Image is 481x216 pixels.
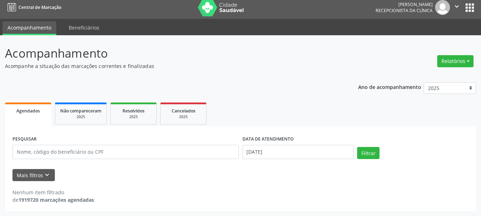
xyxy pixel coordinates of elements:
[5,62,335,70] p: Acompanhe a situação das marcações correntes e finalizadas
[242,134,294,145] label: DATA DE ATENDIMENTO
[357,147,380,159] button: Filtrar
[12,169,55,181] button: Mais filtroskeyboard_arrow_down
[437,55,474,67] button: Relatórios
[5,44,335,62] p: Acompanhamento
[358,82,421,91] p: Ano de acompanhamento
[376,7,433,14] span: Recepcionista da clínica
[12,189,94,196] div: Nenhum item filtrado
[60,114,101,120] div: 2025
[12,134,37,145] label: PESQUISAR
[166,114,201,120] div: 2025
[12,196,94,204] div: de
[64,21,104,34] a: Beneficiários
[2,21,56,35] a: Acompanhamento
[12,145,239,159] input: Nome, código do beneficiário ou CPF
[60,108,101,114] span: Não compareceram
[242,145,354,159] input: Selecione um intervalo
[172,108,195,114] span: Cancelados
[122,108,145,114] span: Resolvidos
[376,1,433,7] div: [PERSON_NAME]
[19,196,94,203] strong: 1919720 marcações agendadas
[116,114,151,120] div: 2025
[19,4,61,10] span: Central de Marcação
[5,1,61,13] a: Central de Marcação
[464,1,476,14] button: apps
[453,2,461,10] i: 
[16,108,40,114] span: Agendados
[43,171,51,179] i: keyboard_arrow_down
